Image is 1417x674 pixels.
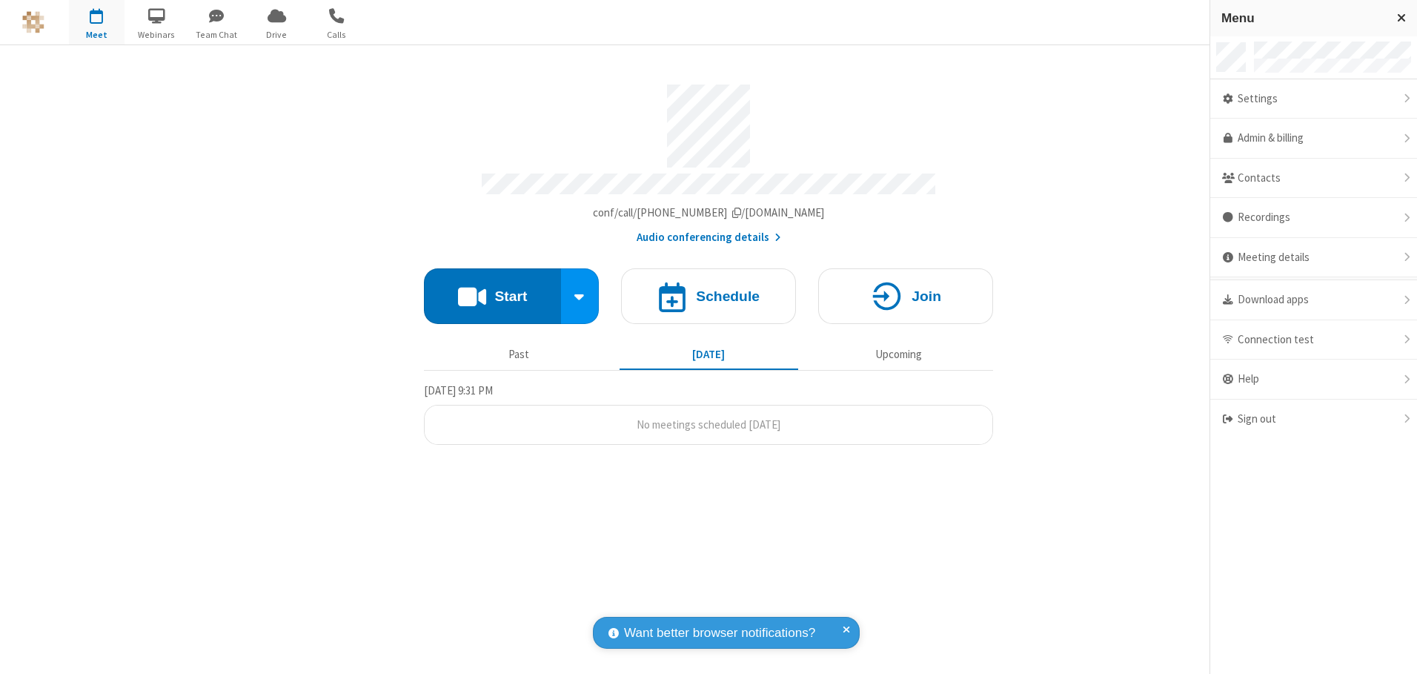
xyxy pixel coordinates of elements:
section: Today's Meetings [424,382,993,446]
span: Copy my meeting room link [593,205,825,219]
button: Start [424,268,561,324]
button: Past [430,340,608,369]
img: QA Selenium DO NOT DELETE OR CHANGE [22,11,44,33]
div: Recordings [1210,198,1417,238]
div: Contacts [1210,159,1417,199]
div: Start conference options [561,268,600,324]
h4: Start [494,289,527,303]
span: Team Chat [189,28,245,42]
div: Download apps [1210,280,1417,320]
button: Upcoming [809,340,988,369]
div: Sign out [1210,400,1417,439]
span: Calls [309,28,365,42]
h4: Schedule [696,289,760,303]
section: Account details [424,73,993,246]
span: Want better browser notifications? [624,624,815,643]
div: Help [1210,360,1417,400]
span: Webinars [129,28,185,42]
span: Meet [69,28,125,42]
button: Join [818,268,993,324]
h4: Join [912,289,941,303]
button: Copy my meeting room linkCopy my meeting room link [593,205,825,222]
button: [DATE] [620,340,798,369]
button: Audio conferencing details [637,229,781,246]
span: No meetings scheduled [DATE] [637,417,780,432]
a: Admin & billing [1210,119,1417,159]
div: Settings [1210,79,1417,119]
span: [DATE] 9:31 PM [424,383,493,397]
button: Schedule [621,268,796,324]
div: Meeting details [1210,238,1417,278]
div: Connection test [1210,320,1417,360]
h3: Menu [1221,11,1384,25]
span: Drive [249,28,305,42]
